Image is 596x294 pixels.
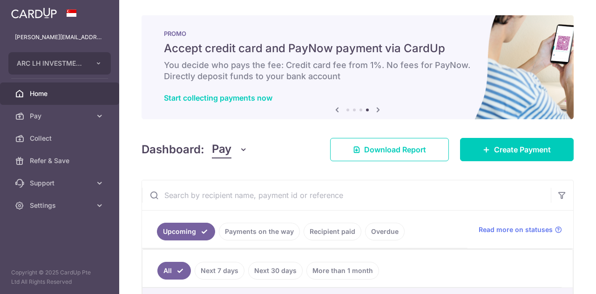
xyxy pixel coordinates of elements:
input: Search by recipient name, payment id or reference [142,180,551,210]
span: ARC LH INVESTMENTS PTE. LTD. [17,59,86,68]
span: Pay [212,141,231,158]
span: Refer & Save [30,156,91,165]
span: Collect [30,134,91,143]
a: All [157,262,191,280]
a: Overdue [365,223,405,240]
button: ARC LH INVESTMENTS PTE. LTD. [8,52,111,75]
span: Download Report [364,144,426,155]
a: Next 7 days [195,262,244,280]
a: Read more on statuses [479,225,562,234]
a: Start collecting payments now [164,93,272,103]
h5: Accept credit card and PayNow payment via CardUp [164,41,551,56]
a: Upcoming [157,223,215,240]
a: Recipient paid [304,223,361,240]
a: More than 1 month [306,262,379,280]
h6: You decide who pays the fee: Credit card fee from 1%. No fees for PayNow. Directly deposit funds ... [164,60,551,82]
img: paynow Banner [142,15,574,119]
span: Pay [30,111,91,121]
h4: Dashboard: [142,141,204,158]
span: Settings [30,201,91,210]
span: Create Payment [494,144,551,155]
span: Read more on statuses [479,225,553,234]
p: [PERSON_NAME][EMAIL_ADDRESS][DOMAIN_NAME] [15,33,104,42]
img: CardUp [11,7,57,19]
span: Support [30,178,91,188]
p: PROMO [164,30,551,37]
a: Create Payment [460,138,574,161]
button: Pay [212,141,248,158]
a: Next 30 days [248,262,303,280]
span: Home [30,89,91,98]
iframe: Opens a widget where you can find more information [536,266,587,289]
a: Payments on the way [219,223,300,240]
a: Download Report [330,138,449,161]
